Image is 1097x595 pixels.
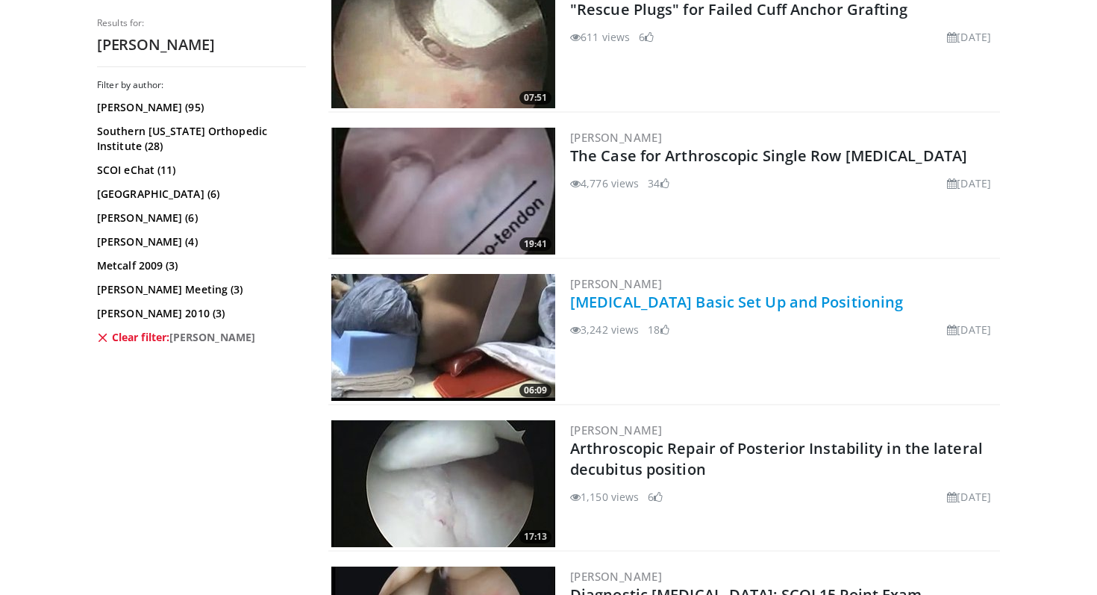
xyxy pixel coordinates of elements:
li: 18 [648,322,669,337]
p: Results for: [97,17,306,29]
span: 19:41 [519,237,551,251]
li: 34 [648,175,669,191]
img: snyder_1_3.png.300x170_q85_crop-smart_upscale.jpg [331,128,555,255]
a: [PERSON_NAME] [570,423,662,437]
span: 07:51 [519,91,551,105]
h2: [PERSON_NAME] [97,35,306,54]
li: 1,150 views [570,489,639,505]
a: [PERSON_NAME] [570,130,662,145]
a: SCOI eChat (11) [97,163,302,178]
a: Clear filter:[PERSON_NAME] [97,330,302,345]
img: 286854_0000_1.png.300x170_q85_crop-smart_upscale.jpg [331,274,555,401]
li: 6 [648,489,663,505]
a: [PERSON_NAME] (4) [97,234,302,249]
a: [PERSON_NAME] [570,276,662,291]
span: 06:09 [519,384,551,397]
a: [MEDICAL_DATA] Basic Set Up and Positioning [570,292,903,312]
li: 4,776 views [570,175,639,191]
li: 611 views [570,29,630,45]
a: [PERSON_NAME] (6) [97,211,302,225]
a: 19:41 [331,128,555,255]
h3: Filter by author: [97,79,306,91]
li: [DATE] [947,175,991,191]
a: 17:13 [331,420,555,547]
a: Southern [US_STATE] Orthopedic Institute (28) [97,124,302,154]
a: [PERSON_NAME] 2010 (3) [97,306,302,321]
a: Metcalf 2009 (3) [97,258,302,273]
li: 6 [639,29,654,45]
li: [DATE] [947,29,991,45]
li: [DATE] [947,322,991,337]
li: 3,242 views [570,322,639,337]
span: 17:13 [519,530,551,543]
a: The Case for Arthroscopic Single Row [MEDICAL_DATA] [570,146,967,166]
a: 06:09 [331,274,555,401]
a: [PERSON_NAME] [570,569,662,584]
a: [PERSON_NAME] (95) [97,100,302,115]
a: [PERSON_NAME] Meeting (3) [97,282,302,297]
li: [DATE] [947,489,991,505]
span: [PERSON_NAME] [169,330,255,345]
a: [GEOGRAPHIC_DATA] (6) [97,187,302,202]
a: Arthroscopic Repair of Posterior Instability in the lateral decubitus position [570,438,983,479]
img: 286866_0000_1.png.300x170_q85_crop-smart_upscale.jpg [331,420,555,547]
